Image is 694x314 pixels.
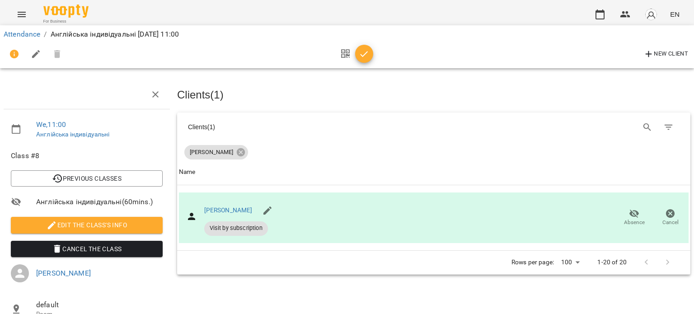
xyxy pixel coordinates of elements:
[652,205,689,230] button: Cancel
[645,8,657,21] img: avatar_s.png
[641,47,690,61] button: New Client
[179,167,196,178] div: Name
[11,150,163,161] span: Class #8
[184,148,239,156] span: [PERSON_NAME]
[637,117,658,138] button: Search
[511,258,554,267] p: Rows per page:
[36,120,66,129] a: We , 11:00
[43,5,89,18] img: Voopty Logo
[666,6,683,23] button: EN
[670,9,680,19] span: EN
[44,29,47,40] li: /
[658,117,680,138] button: Filter
[11,217,163,233] button: Edit the class's Info
[11,170,163,187] button: Previous Classes
[36,197,163,207] span: Англійська індивідуальні ( 60 mins. )
[184,145,248,159] div: [PERSON_NAME]
[204,224,268,232] span: Visit by subscription
[616,205,652,230] button: Absence
[597,258,626,267] p: 1-20 of 20
[4,30,40,38] a: Attendance
[4,29,690,40] nav: breadcrumb
[18,244,155,254] span: Cancel the class
[643,49,688,60] span: New Client
[18,173,155,184] span: Previous Classes
[43,19,89,24] span: For Business
[624,219,645,226] span: Absence
[558,256,583,269] div: 100
[179,167,196,178] div: Sort
[11,4,33,25] button: Menu
[36,269,91,277] a: [PERSON_NAME]
[204,206,253,214] a: [PERSON_NAME]
[662,219,679,226] span: Cancel
[51,29,179,40] p: Англійська індивідуальні [DATE] 11:00
[177,112,690,141] div: Table Toolbar
[177,89,690,101] h3: Clients ( 1 )
[11,241,163,257] button: Cancel the class
[188,122,426,131] div: Clients ( 1 )
[179,167,689,178] span: Name
[36,300,163,310] span: default
[36,131,110,138] a: Англійська індивідуальні
[18,220,155,230] span: Edit the class's Info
